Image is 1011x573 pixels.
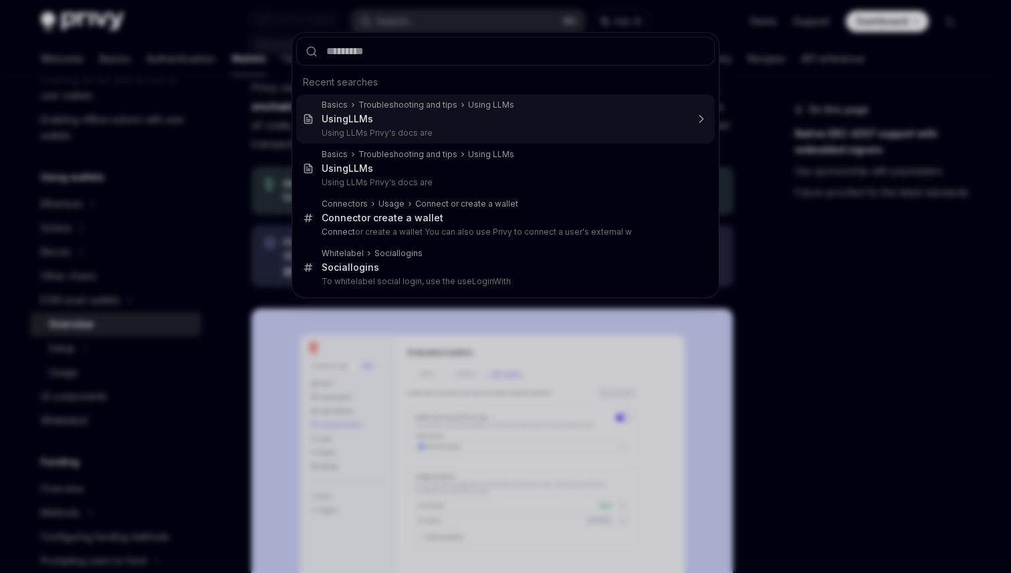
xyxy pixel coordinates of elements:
[348,162,368,174] b: LLM
[322,227,355,237] b: Connect
[358,100,457,110] div: Troubleshooting and tips
[322,162,373,175] div: Using s
[322,212,361,223] b: Connect
[348,113,368,124] b: LLM
[322,276,687,287] p: To whitelabel social login, use the useLoginWith
[322,212,443,224] div: or create a wallet
[322,248,364,259] div: Whitelabel
[322,227,687,237] p: or create a wallet You can also use Privy to connect a user's external w
[374,248,423,259] div: logins
[322,128,687,138] p: Using LLMs Privy's docs are
[374,248,399,258] b: Social
[322,261,379,273] div: logins
[322,261,350,273] b: Social
[303,76,378,89] span: Recent searches
[322,100,348,110] div: Basics
[322,199,368,209] div: Connectors
[378,199,405,209] div: Usage
[468,149,514,160] div: Using LLMs
[322,149,348,160] div: Basics
[468,100,514,110] div: Using LLMs
[322,113,373,125] div: Using s
[415,199,518,209] div: Connect or create a wallet
[322,177,687,188] p: Using LLMs Privy's docs are
[358,149,457,160] div: Troubleshooting and tips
